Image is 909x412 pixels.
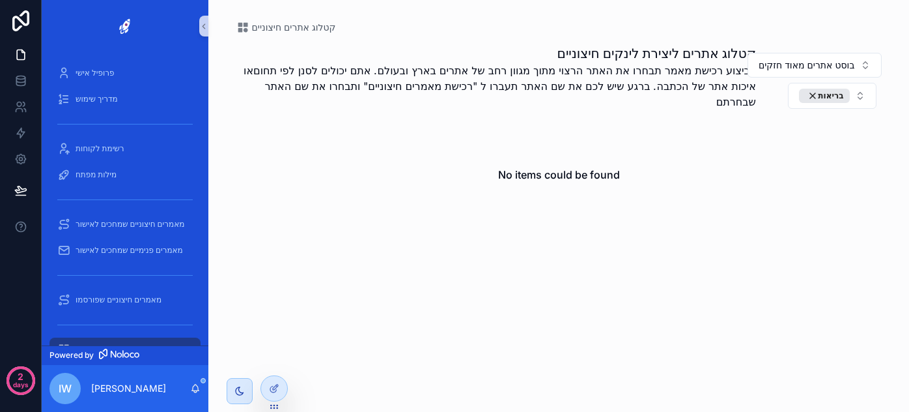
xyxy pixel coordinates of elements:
a: מדריך שימוש [49,87,201,111]
a: מאמרים פנימיים שמחכים לאישור [49,239,201,262]
span: פרופיל אישי [76,68,114,78]
a: פרופיל אישי [49,61,201,85]
button: Unselect BRY_VT [799,89,849,103]
span: מאמרים פנימיים שמחכים לאישור [76,245,183,256]
a: Powered by [42,346,208,365]
p: לביצוע רכישת מאמר תבחרו את האתר הרצוי מתוך מגוון רחב של אתרים בארץ ובעולם. אתם יכולים לסנן לפי תח... [236,63,756,110]
h1: קטלוג אתרים ליצירת לינקים חיצוניים [236,44,756,63]
p: days [13,375,29,394]
span: מדריך שימוש [76,94,118,104]
p: [PERSON_NAME] [91,382,166,395]
a: קטלוג אתרים חיצוניים [49,338,201,361]
span: בוסט אתרים מאוד חזקים [759,59,855,72]
span: קטלוג אתרים חיצוניים [76,344,147,355]
span: Powered by [49,350,94,360]
h2: No items could be found [498,167,620,183]
a: מאמרים חיצוניים שפורסמו [49,288,201,312]
button: Select Button [788,83,876,109]
span: רשימת לקוחות [76,143,124,154]
a: מאמרים חיצוניים שמחכים לאישור [49,213,201,236]
a: מילות מפתח [49,163,201,186]
span: iw [59,381,72,396]
span: קטלוג אתרים חיצוניים [252,21,336,34]
a: רשימת לקוחות [49,137,201,160]
span: מילות מפתח [76,169,117,180]
a: קטלוג אתרים חיצוניים [236,21,336,34]
p: 2 [18,370,23,383]
div: בריאות [799,89,849,103]
button: Select Button [748,53,882,78]
span: מאמרים חיצוניים שמחכים לאישור [76,219,184,229]
span: מאמרים חיצוניים שפורסמו [76,295,161,305]
img: App logo [113,16,137,37]
div: scrollable content [42,52,208,346]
